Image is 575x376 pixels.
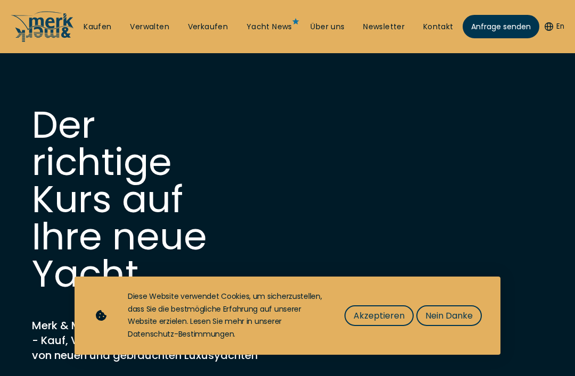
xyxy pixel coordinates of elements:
span: Akzeptieren [354,309,405,322]
a: Kontakt [423,22,454,32]
a: Newsletter [363,22,405,32]
a: Verwalten [130,22,169,32]
h2: Merk & Merk Yachting Boutique - Kauf, Verkauf & Management von neuen und gebrauchten Luxusyachten [32,318,298,363]
a: Yacht News [247,22,292,32]
button: Akzeptieren [344,305,414,326]
a: Verkaufen [188,22,228,32]
h1: Der richtige Kurs auf Ihre neue Yacht [32,106,245,293]
button: En [545,21,564,32]
span: Nein Danke [425,309,473,322]
a: Datenschutz-Bestimmungen [128,329,234,339]
a: Anfrage senden [463,15,539,38]
div: Diese Website verwendet Cookies, um sicherzustellen, dass Sie die bestmögliche Erfahrung auf unse... [128,290,323,341]
a: Kaufen [84,22,111,32]
a: Über uns [310,22,344,32]
button: Nein Danke [416,305,482,326]
span: Anfrage senden [471,21,531,32]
